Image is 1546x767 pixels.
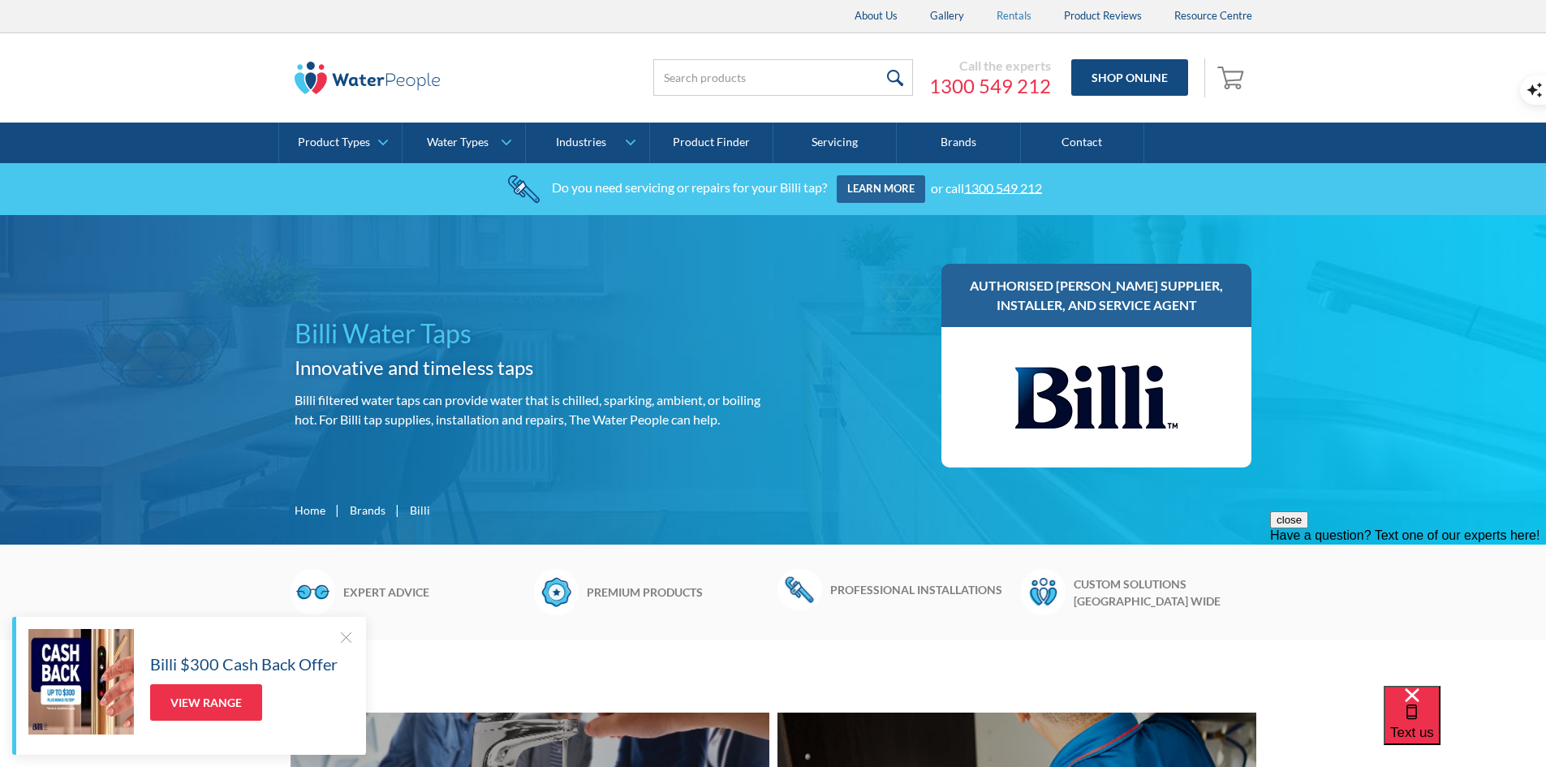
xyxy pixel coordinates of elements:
[526,123,648,163] a: Industries
[150,652,338,676] h5: Billi $300 Cash Back Offer
[1074,575,1256,610] h6: Custom solutions [GEOGRAPHIC_DATA] wide
[295,314,767,353] h1: Billi Water Taps
[1071,59,1188,96] a: Shop Online
[350,502,385,519] a: Brands
[964,179,1042,195] a: 1300 549 212
[534,569,579,614] img: Badge
[295,353,767,382] h2: Innovative and timeless taps
[427,136,489,149] div: Water Types
[1384,686,1546,767] iframe: podium webchat widget bubble
[394,500,402,519] div: |
[897,123,1020,163] a: Brands
[929,58,1051,74] div: Call the experts
[1021,123,1144,163] a: Contact
[291,569,335,614] img: Glasses
[150,684,262,721] a: View Range
[552,179,827,195] div: Do you need servicing or repairs for your Billi tap?
[653,59,913,96] input: Search products
[1270,511,1546,706] iframe: podium webchat widget prompt
[1213,58,1252,97] a: Open empty cart
[650,123,773,163] a: Product Finder
[556,136,606,149] div: Industries
[773,123,897,163] a: Servicing
[334,500,342,519] div: |
[837,175,925,203] a: Learn more
[1021,569,1066,614] img: Waterpeople Symbol
[295,390,767,429] p: Billi filtered water taps can provide water that is chilled, sparking, ambient, or boiling hot. F...
[295,502,325,519] a: Home
[28,629,134,735] img: Billi $300 Cash Back Offer
[1217,64,1248,90] img: shopping cart
[777,569,822,610] img: Wrench
[929,74,1051,98] a: 1300 549 212
[931,179,1042,195] div: or call
[830,581,1013,598] h6: Professional installations
[295,62,441,94] img: The Water People
[279,123,402,163] a: Product Types
[298,136,370,149] div: Product Types
[958,276,1236,315] h3: Authorised [PERSON_NAME] supplier, installer, and service agent
[403,123,525,163] a: Water Types
[343,584,526,601] h6: Expert advice
[410,502,430,519] div: Billi
[587,584,769,601] h6: Premium products
[1015,343,1178,451] img: Billi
